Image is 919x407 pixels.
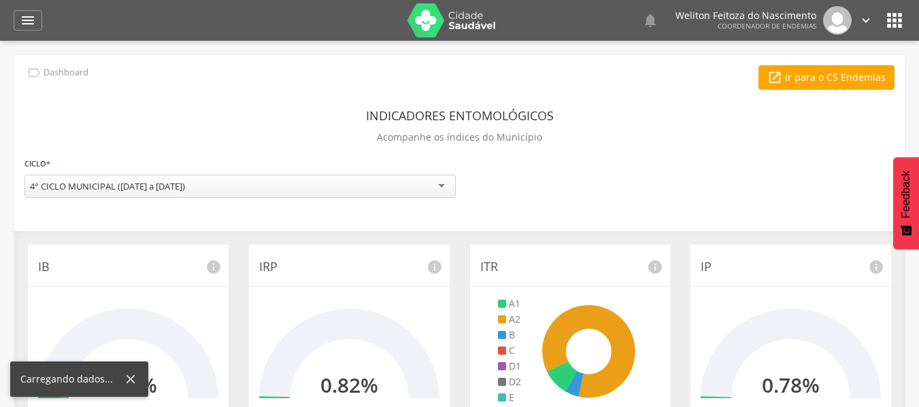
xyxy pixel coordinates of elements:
i: info [647,259,663,275]
li: A1 [498,297,521,311]
label: Ciclo [24,156,50,171]
i:  [27,65,41,80]
li: C [498,344,521,357]
p: Weliton Feitoza do Nascimento [675,11,816,20]
h2: 0.78% [762,374,820,396]
p: ITR [480,258,661,276]
header: Indicadores Entomológicos [366,103,554,128]
i: info [868,259,884,275]
li: D1 [498,359,521,373]
li: E [498,391,521,404]
a:  [14,10,42,31]
button: Feedback - Mostrar pesquisa [893,157,919,249]
a:  [858,6,873,35]
p: IRP [259,258,439,276]
i:  [767,70,782,85]
p: IP [701,258,881,276]
p: Acompanhe os índices do Município [377,128,542,147]
h2: 0.82% [320,374,378,396]
i: info [205,259,222,275]
div: Carregando dados... [20,372,123,386]
i:  [20,12,36,29]
li: A2 [498,313,521,326]
li: D2 [498,375,521,389]
p: IB [38,258,218,276]
li: B [498,328,521,342]
i:  [642,12,658,29]
a:  [642,6,658,35]
i:  [858,13,873,28]
p: Dashboard [44,67,88,78]
i: info [427,259,443,275]
i:  [884,10,905,31]
span: Coordenador de Endemias [718,21,816,31]
span: Feedback [900,171,912,218]
div: 4° CICLO MUNICIPAL ([DATE] a [DATE]) [30,180,185,192]
a: Ir para o CS Endemias [758,65,895,90]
